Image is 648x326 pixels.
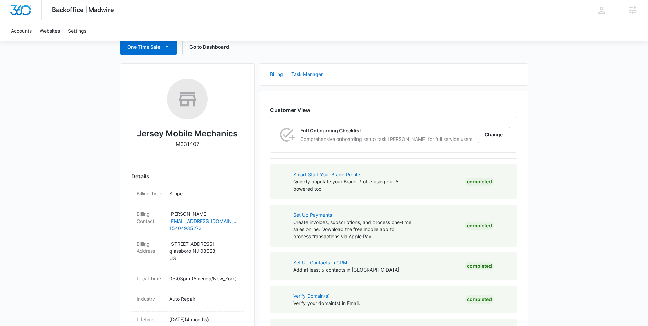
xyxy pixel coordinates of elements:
[131,172,149,180] span: Details
[293,259,401,266] a: Set Up Contacts in CRM
[291,64,323,85] button: Task Manager
[169,295,238,303] p: Auto Repair
[137,210,164,225] dt: Billing Contact
[293,178,412,192] p: Quickly populate your Brand Profile using our AI-powered tool.
[293,299,360,307] p: Verify your domain(s) in Email.
[465,222,494,230] div: Completed
[19,11,33,16] div: v 4.0.25
[18,39,24,45] img: tab_domain_overview_orange.svg
[169,190,238,197] p: Stripe
[169,240,238,262] p: [STREET_ADDRESS] glassboro , NJ 08028 US
[465,295,494,304] div: Completed
[137,275,164,282] dt: Local Time
[169,217,238,225] a: [EMAIL_ADDRESS][DOMAIN_NAME]
[293,266,401,273] p: Add at least 5 contacts in [GEOGRAPHIC_DATA].
[36,20,64,41] a: Websites
[169,275,238,282] p: 05:03pm ( America/New_York )
[478,127,510,143] button: Change
[137,316,164,323] dt: Lifetime
[75,40,115,45] div: Keywords by Traffic
[465,262,494,270] div: Completed
[131,291,244,312] div: IndustryAuto Repair
[137,295,164,303] dt: Industry
[131,206,244,236] div: Billing Contact[PERSON_NAME][EMAIL_ADDRESS][DOMAIN_NAME]15404935273
[26,40,61,45] div: Domain Overview
[182,39,236,55] button: Go to Dashboard
[293,292,360,299] a: Verify Domain(s)
[169,210,238,217] p: [PERSON_NAME]
[131,186,244,206] div: Billing TypeStripe
[68,39,73,45] img: tab_keywords_by_traffic_grey.svg
[18,18,75,23] div: Domain: [DOMAIN_NAME]
[137,190,164,197] dt: Billing Type
[176,140,199,148] p: M331407
[300,135,472,143] p: Comprehensive onboarding setup task [PERSON_NAME] for full service users
[52,6,114,13] span: Backoffice | Madwire
[120,39,177,55] button: One Time Sale
[64,20,90,41] a: Settings
[7,20,36,41] a: Accounts
[293,171,412,178] a: Smart Start Your Brand Profile
[169,225,238,232] a: 15404935273
[270,106,517,114] h6: Customer View
[293,211,412,218] a: Set Up Payments
[300,127,472,134] p: Full Onboarding Checklist
[11,11,16,16] img: logo_orange.svg
[137,128,237,140] h2: Jersey Mobile Mechanics
[169,316,238,323] p: [DATE] ( 4 months )
[293,218,412,240] p: Create invoices, subscriptions, and process one-time sales online. Download the free mobile app t...
[11,18,16,23] img: website_grey.svg
[131,271,244,291] div: Local Time05:03pm (America/New_York)
[465,178,494,186] div: Completed
[270,64,283,85] button: Billing
[137,240,164,255] dt: Billing Address
[131,236,244,271] div: Billing Address[STREET_ADDRESS]glassboro,NJ 08028US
